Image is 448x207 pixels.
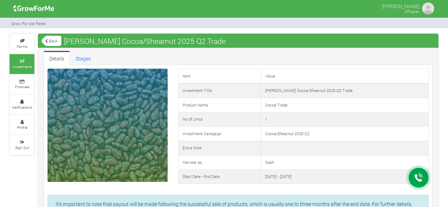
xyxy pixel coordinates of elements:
a: Farms [10,34,34,53]
td: Harvest as [178,155,261,170]
small: Offtaker [404,9,419,14]
a: Details [44,51,70,65]
small: Notifications [12,105,32,110]
span: [PERSON_NAME] Cocoa/Shearnut 2025 Q2 Trade [62,34,228,48]
img: growforme image [421,1,435,16]
td: Start Date - End Date [178,169,261,184]
td: [PERSON_NAME] Cocoa/Shearnut 2025 Q2 Trade [261,84,429,98]
td: 1 [261,112,429,127]
a: Finances [10,75,34,94]
td: Extra Note [178,141,261,155]
td: Item [178,69,261,84]
td: Investment Title [178,84,261,98]
a: Notifications [10,95,34,114]
a: Sign Out [10,135,34,155]
td: Investment Campaign [178,127,261,141]
td: Cash [261,155,429,170]
small: Sign Out [15,145,29,150]
p: [PERSON_NAME] [382,1,419,10]
a: Profile [10,115,34,134]
td: Product Name [178,98,261,113]
a: Stages [70,51,96,65]
td: No of Units [178,112,261,127]
small: Farms [17,44,27,49]
small: Grow For Me Panel [11,21,46,26]
td: Cocoa Trade [261,98,429,113]
a: Back [41,35,61,47]
td: [DATE] - [DATE] [261,169,429,184]
td: Cocoa/Shearnut 2025 Q2 [261,127,429,141]
small: Finances [15,84,29,89]
small: Investments [12,64,32,69]
a: Investments [10,54,34,74]
td: Value [261,69,429,84]
small: Profile [17,125,27,130]
img: growforme image [11,1,57,16]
